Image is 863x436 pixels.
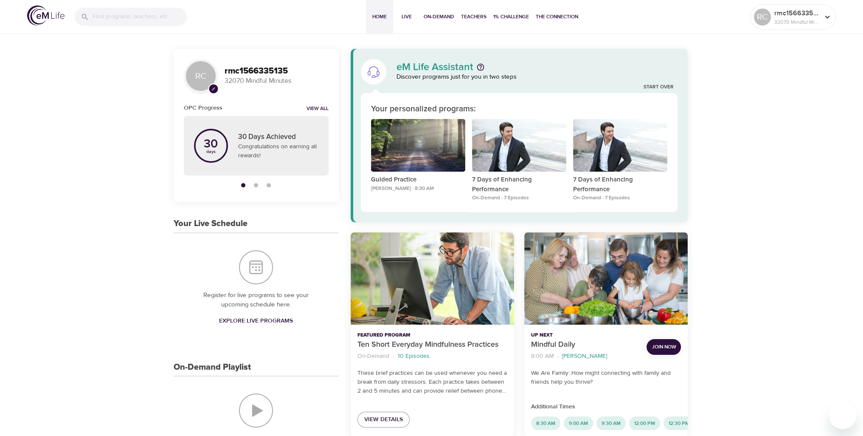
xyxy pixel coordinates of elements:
span: Explore Live Programs [219,316,293,326]
img: Your Live Schedule [239,250,273,284]
p: Congratulations on earning all rewards! [238,142,318,160]
p: Your personalized programs: [371,103,476,116]
nav: breadcrumb [531,351,640,362]
p: rmc1566335135 [774,8,819,18]
p: 7 Days of Enhancing Performance [573,175,667,194]
p: We Are Family: How might connecting with family and friends help you thrive? [531,369,681,387]
div: RC [754,8,771,25]
div: 12:30 PM [663,416,694,430]
li: · [557,351,559,362]
img: logo [27,6,65,25]
span: 1% Challenge [493,12,529,21]
div: RC [184,59,218,93]
iframe: Button to launch messaging window [829,402,856,429]
span: 8:30 AM [531,420,560,427]
span: 12:30 PM [663,420,694,427]
button: Ten Short Everyday Mindfulness Practices [351,232,514,325]
p: Featured Program [357,331,507,339]
button: Mindful Daily [524,232,688,325]
p: 7 Days of Enhancing Performance [472,175,566,194]
p: 10 Episodes [398,352,430,361]
button: Guided Practice [371,119,465,176]
a: View all notifications [306,105,329,113]
p: 8:00 AM [531,352,554,361]
p: These brief practices can be used whenever you need a break from daily stressors. Each practice t... [357,369,507,396]
span: Join Now [652,343,676,351]
p: 32070 Mindful Minutes [225,76,329,86]
a: View Details [357,412,410,428]
span: View Details [364,414,403,425]
p: [PERSON_NAME] [562,352,607,361]
button: 7 Days of Enhancing Performance [573,119,667,176]
div: 12:00 PM [629,416,660,430]
h3: On-Demand Playlist [174,362,251,372]
p: Mindful Daily [531,339,640,351]
p: eM Life Assistant [396,62,473,72]
span: 12:00 PM [629,420,660,427]
p: 32070 Mindful Minutes [774,18,819,26]
span: Live [396,12,417,21]
p: Register for live programs to see your upcoming schedule here. [191,291,322,310]
p: Ten Short Everyday Mindfulness Practices [357,339,507,351]
span: 9:00 AM [564,420,593,427]
span: The Connection [536,12,578,21]
p: Additional Times [531,402,681,411]
input: Find programs, teachers, etc... [93,8,187,26]
p: 30 Days Achieved [238,132,318,143]
h6: OPC Progress [184,103,222,113]
a: Explore Live Programs [216,313,296,329]
p: On-Demand · 7 Episodes [472,194,566,202]
p: On-Demand · 7 Episodes [573,194,667,202]
p: On-Demand [357,352,389,361]
span: Teachers [461,12,486,21]
span: Home [369,12,390,21]
img: eM Life Assistant [367,65,380,79]
div: 8:30 AM [531,416,560,430]
div: 9:00 AM [564,416,593,430]
p: Discover programs just for you in two steps [396,72,678,82]
p: 30 [204,138,218,150]
button: Join Now [647,339,681,355]
p: [PERSON_NAME] · 8:30 AM [371,185,465,193]
li: · [393,351,394,362]
nav: breadcrumb [357,351,507,362]
p: Up Next [531,331,640,339]
p: Guided Practice [371,175,465,185]
span: On-Demand [424,12,454,21]
h3: Your Live Schedule [174,219,247,229]
div: 9:30 AM [596,416,626,430]
p: days [204,150,218,153]
span: 9:30 AM [596,420,626,427]
img: On-Demand Playlist [239,394,273,428]
button: 7 Days of Enhancing Performance [472,119,566,176]
a: Start Over [643,84,673,91]
h3: rmc1566335135 [225,66,329,76]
